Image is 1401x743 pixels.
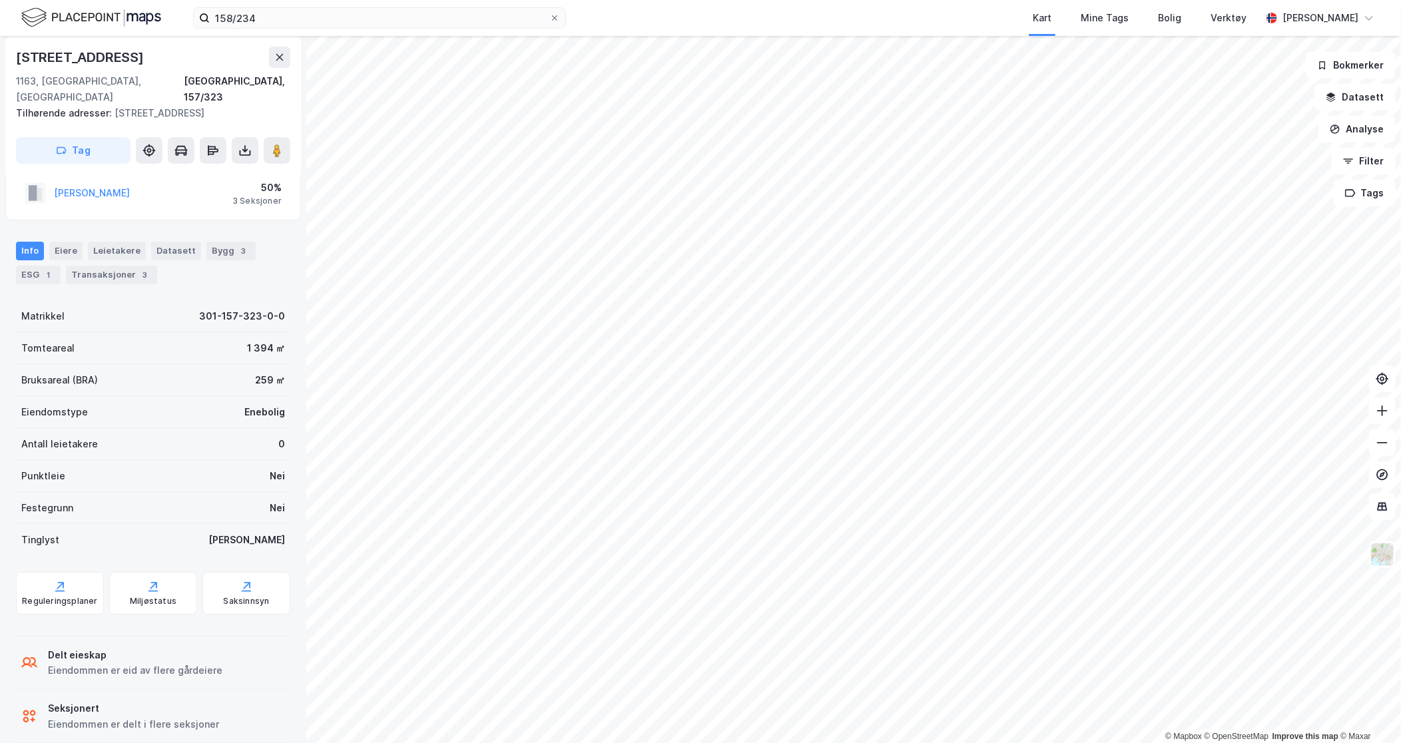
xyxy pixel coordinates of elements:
button: Datasett [1314,84,1396,111]
div: Saksinnsyn [224,596,270,607]
div: ESG [16,266,61,284]
div: 1 [42,268,55,282]
div: 1163, [GEOGRAPHIC_DATA], [GEOGRAPHIC_DATA] [16,73,184,105]
div: 50% [232,180,282,196]
div: Bruksareal (BRA) [21,372,98,388]
div: [STREET_ADDRESS] [16,47,146,68]
div: Verktøy [1211,10,1247,26]
div: Delt eieskap [48,647,222,663]
img: Z [1370,542,1395,567]
span: Tilhørende adresser: [16,107,115,119]
div: Kontrollprogram for chat [1334,679,1401,743]
div: Enebolig [244,404,285,420]
div: Nei [270,500,285,516]
div: 3 [139,268,152,282]
div: Antall leietakere [21,436,98,452]
div: Bolig [1158,10,1181,26]
a: OpenStreetMap [1205,732,1269,741]
div: Punktleie [21,468,65,484]
div: Festegrunn [21,500,73,516]
iframe: Chat Widget [1334,679,1401,743]
div: [PERSON_NAME] [208,532,285,548]
div: 3 Seksjoner [232,196,282,206]
div: Mine Tags [1081,10,1129,26]
div: Miljøstatus [130,596,176,607]
a: Improve this map [1272,732,1338,741]
div: Tinglyst [21,532,59,548]
div: Info [16,242,44,260]
div: 0 [278,436,285,452]
div: Eiere [49,242,83,260]
div: Datasett [151,242,201,260]
div: Transaksjoner [66,266,157,284]
div: Kart [1033,10,1051,26]
div: Eiendommen er delt i flere seksjoner [48,716,219,732]
button: Tags [1334,180,1396,206]
div: [PERSON_NAME] [1282,10,1358,26]
div: Reguleringsplaner [22,596,97,607]
div: 3 [237,244,250,258]
img: logo.f888ab2527a4732fd821a326f86c7f29.svg [21,6,161,29]
button: Filter [1332,148,1396,174]
div: Matrikkel [21,308,65,324]
div: Tomteareal [21,340,75,356]
button: Analyse [1318,116,1396,142]
div: 1 394 ㎡ [247,340,285,356]
div: [GEOGRAPHIC_DATA], 157/323 [184,73,290,105]
div: Bygg [206,242,256,260]
a: Mapbox [1165,732,1202,741]
div: [STREET_ADDRESS] [16,105,280,121]
div: Eiendomstype [21,404,88,420]
button: Tag [16,137,131,164]
div: Nei [270,468,285,484]
button: Bokmerker [1306,52,1396,79]
div: Eiendommen er eid av flere gårdeiere [48,662,222,678]
div: 301-157-323-0-0 [199,308,285,324]
div: 259 ㎡ [255,372,285,388]
input: Søk på adresse, matrikkel, gårdeiere, leietakere eller personer [210,8,549,28]
div: Leietakere [88,242,146,260]
div: Seksjonert [48,700,219,716]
